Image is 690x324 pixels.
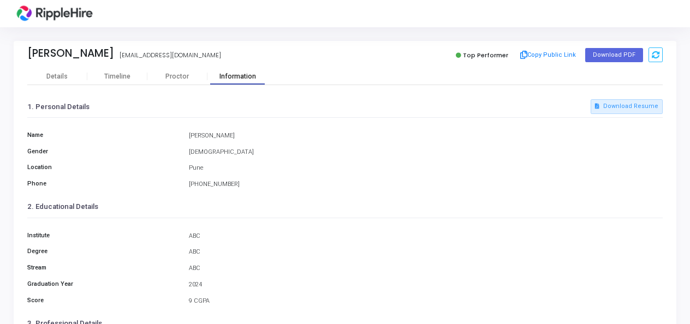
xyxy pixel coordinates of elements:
img: logo [14,3,96,25]
span: Top Performer [463,51,508,59]
h6: Institute [22,232,183,239]
div: Proctor [147,73,207,81]
h6: Location [22,164,183,171]
div: [DEMOGRAPHIC_DATA] [183,148,668,158]
button: Download PDF [585,48,643,62]
div: 2024 [183,280,668,291]
h6: Phone [22,180,183,187]
div: Information [207,73,267,81]
div: Details [46,73,68,81]
h3: 2. Educational Details [27,202,98,211]
h6: Name [22,131,183,139]
div: 9 CGPA [183,297,668,307]
h6: Degree [22,248,183,255]
div: Pune [183,164,668,174]
div: ABC [183,264,668,274]
button: Copy Public Link [517,47,580,63]
div: ABC [183,232,668,242]
h6: Graduation Year [22,280,183,287]
h3: 1. Personal Details [27,99,663,113]
div: Timeline [104,73,130,81]
h6: Stream [22,264,183,271]
h6: Gender [22,148,183,155]
h6: Score [22,297,183,304]
div: [EMAIL_ADDRESS][DOMAIN_NAME] [120,51,221,60]
div: ABC [183,248,668,258]
button: Download Resume [591,99,663,113]
div: [PERSON_NAME] [183,131,668,142]
div: [PHONE_NUMBER] [183,180,668,190]
div: [PERSON_NAME] [27,47,114,59]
